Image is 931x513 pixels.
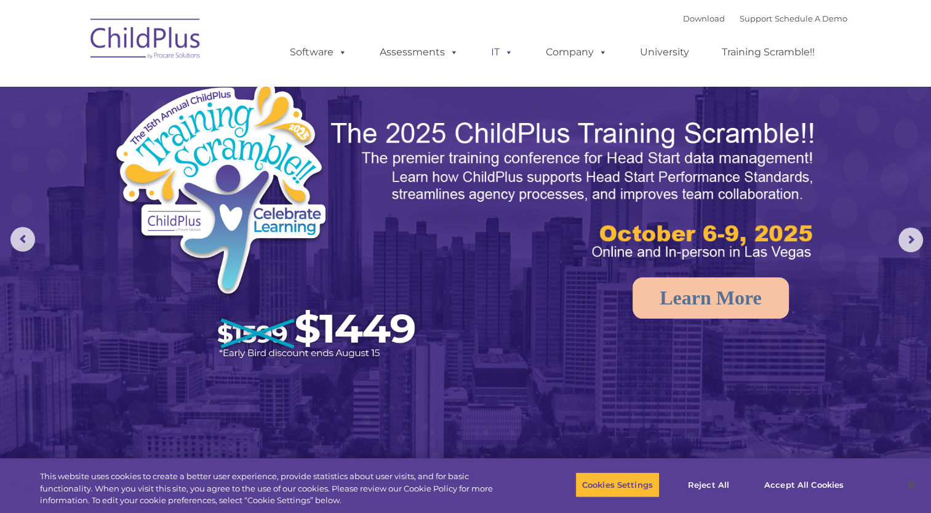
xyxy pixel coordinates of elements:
span: Last name [171,81,209,90]
a: Training Scramble!! [709,40,827,65]
button: Close [898,471,925,498]
a: University [628,40,701,65]
a: Download [683,14,725,23]
a: Schedule A Demo [775,14,847,23]
a: Support [740,14,772,23]
font: | [683,14,847,23]
a: Company [533,40,620,65]
a: Software [278,40,359,65]
button: Accept All Cookies [757,472,850,498]
div: This website uses cookies to create a better user experience, provide statistics about user visit... [40,471,512,507]
a: IT [479,40,525,65]
button: Cookies Settings [575,472,660,498]
span: Phone number [171,132,223,141]
button: Reject All [670,472,747,498]
a: Assessments [367,40,471,65]
img: ChildPlus by Procare Solutions [84,10,207,71]
a: Learn More [633,277,789,319]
